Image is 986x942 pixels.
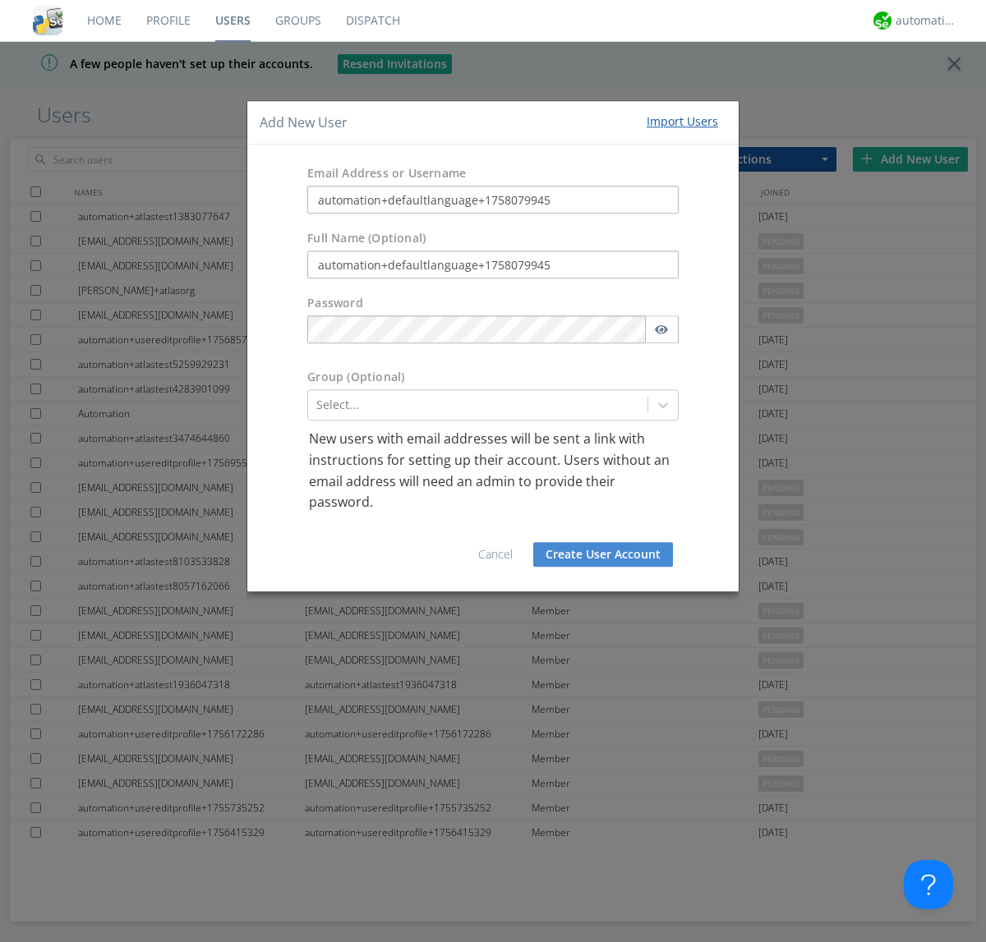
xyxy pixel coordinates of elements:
a: Cancel [478,546,513,562]
input: e.g. email@address.com, Housekeeping1 [307,186,679,214]
label: Group (Optional) [307,370,404,386]
p: New users with email addresses will be sent a link with instructions for setting up their account... [309,430,677,513]
h4: Add New User [260,113,348,132]
label: Full Name (Optional) [307,231,426,247]
img: d2d01cd9b4174d08988066c6d424eccd [873,11,892,30]
div: Import Users [647,113,718,130]
input: Julie Appleseed [307,251,679,279]
div: automation+atlas [896,12,957,29]
label: Email Address or Username [307,166,466,182]
button: Create User Account [533,542,673,567]
img: cddb5a64eb264b2086981ab96f4c1ba7 [33,6,62,35]
label: Password [307,296,363,312]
